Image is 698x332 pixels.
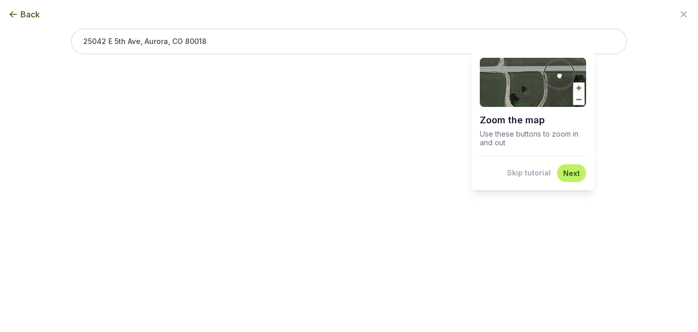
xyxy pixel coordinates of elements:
[563,168,580,178] button: Next
[71,29,627,54] input: 25042 E 5th Ave, Aurora, CO 80018
[480,129,586,147] p: Use these buttons to zoom in and out
[480,58,586,107] img: Demo of zooming into a lawn area
[480,111,586,129] h1: Zoom the map
[507,168,551,178] button: Skip tutorial
[8,8,40,20] button: Back
[20,8,40,20] span: Back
